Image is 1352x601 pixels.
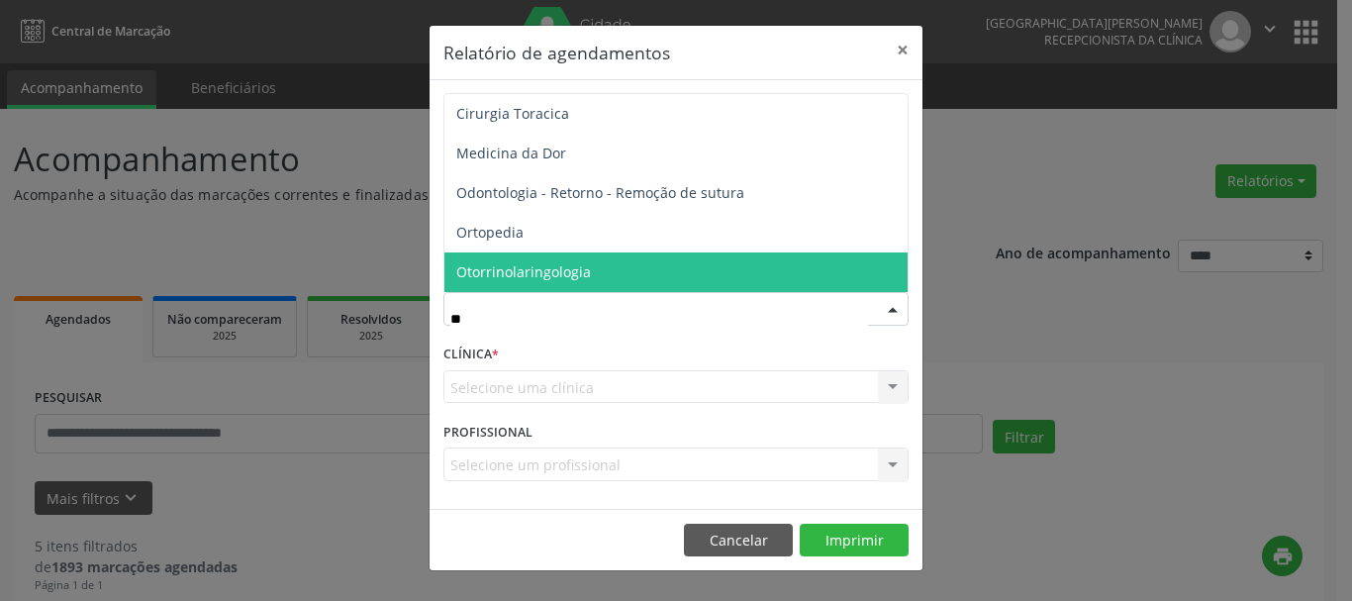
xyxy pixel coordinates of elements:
[443,340,499,370] label: CLÍNICA
[443,40,670,65] h5: Relatório de agendamentos
[684,524,793,557] button: Cancelar
[456,262,591,281] span: Otorrinolaringologia
[456,183,744,202] span: Odontologia - Retorno - Remoção de sutura
[883,26,922,74] button: Close
[443,417,532,448] label: PROFISSIONAL
[800,524,909,557] button: Imprimir
[456,223,524,242] span: Ortopedia
[443,94,599,125] label: DATA DE AGENDAMENTO
[456,144,566,162] span: Medicina da Dor
[456,104,569,123] span: Cirurgia Toracica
